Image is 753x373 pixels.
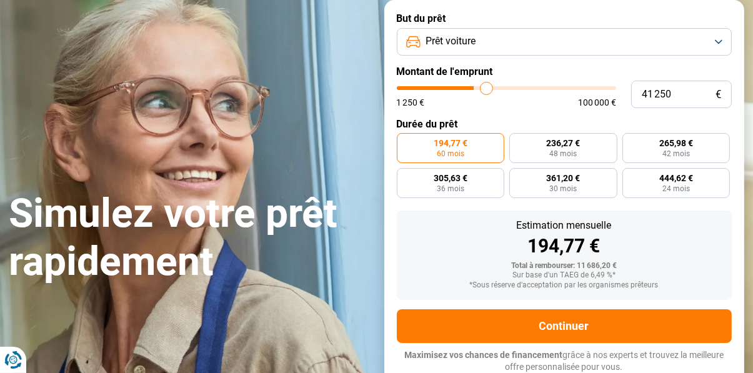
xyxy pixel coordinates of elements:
span: 361,20 € [546,174,580,182]
label: Montant de l'emprunt [397,66,732,77]
span: 100 000 € [578,98,616,107]
span: 305,63 € [434,174,467,182]
label: Durée du prêt [397,118,732,130]
div: Estimation mensuelle [407,221,722,231]
h1: Simulez votre prêt rapidement [9,190,369,286]
span: 48 mois [549,150,577,157]
span: 265,98 € [659,139,693,147]
span: 1 250 € [397,98,425,107]
span: 444,62 € [659,174,693,182]
button: Prêt voiture [397,28,732,56]
span: 42 mois [662,150,690,157]
span: € [716,89,722,100]
div: *Sous réserve d'acceptation par les organismes prêteurs [407,281,722,290]
span: 194,77 € [434,139,467,147]
span: 36 mois [437,185,464,192]
div: Total à rembourser: 11 686,20 € [407,262,722,271]
div: Sur base d'un TAEG de 6,49 %* [407,271,722,280]
label: But du prêt [397,12,732,24]
span: 236,27 € [546,139,580,147]
span: 24 mois [662,185,690,192]
span: 60 mois [437,150,464,157]
div: 194,77 € [407,237,722,256]
span: 30 mois [549,185,577,192]
span: Prêt voiture [426,34,476,48]
button: Continuer [397,309,732,343]
span: Maximisez vos chances de financement [404,350,562,360]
